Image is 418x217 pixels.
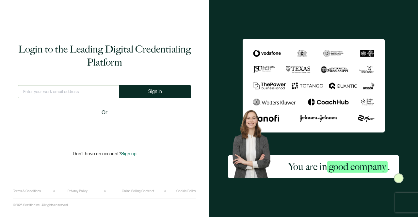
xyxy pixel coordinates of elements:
span: Sign up [121,151,137,157]
p: ©2025 Sertifier Inc.. All rights reserved. [13,203,69,207]
iframe: Sign in with Google Button [64,121,145,135]
img: Sertifier Login - You are in <span class="strong-h">good company</span>. [243,39,385,132]
h1: Login to the Leading Digital Credentialing Platform [18,43,191,69]
h2: You are in . [288,160,390,173]
a: Terms & Conditions [13,189,41,193]
button: Sign In [119,85,191,98]
span: Sign In [148,89,162,94]
input: Enter your work email address [18,85,119,98]
span: Or [102,109,107,117]
p: Don't have an account? [73,151,137,157]
a: Online Selling Contract [122,189,154,193]
a: Cookie Policy [176,189,196,193]
img: Sertifier Login [394,173,404,183]
span: good company [327,161,388,173]
img: Sertifier Login - You are in <span class="strong-h">good company</span>. Hero [228,106,280,178]
a: Privacy Policy [68,189,88,193]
